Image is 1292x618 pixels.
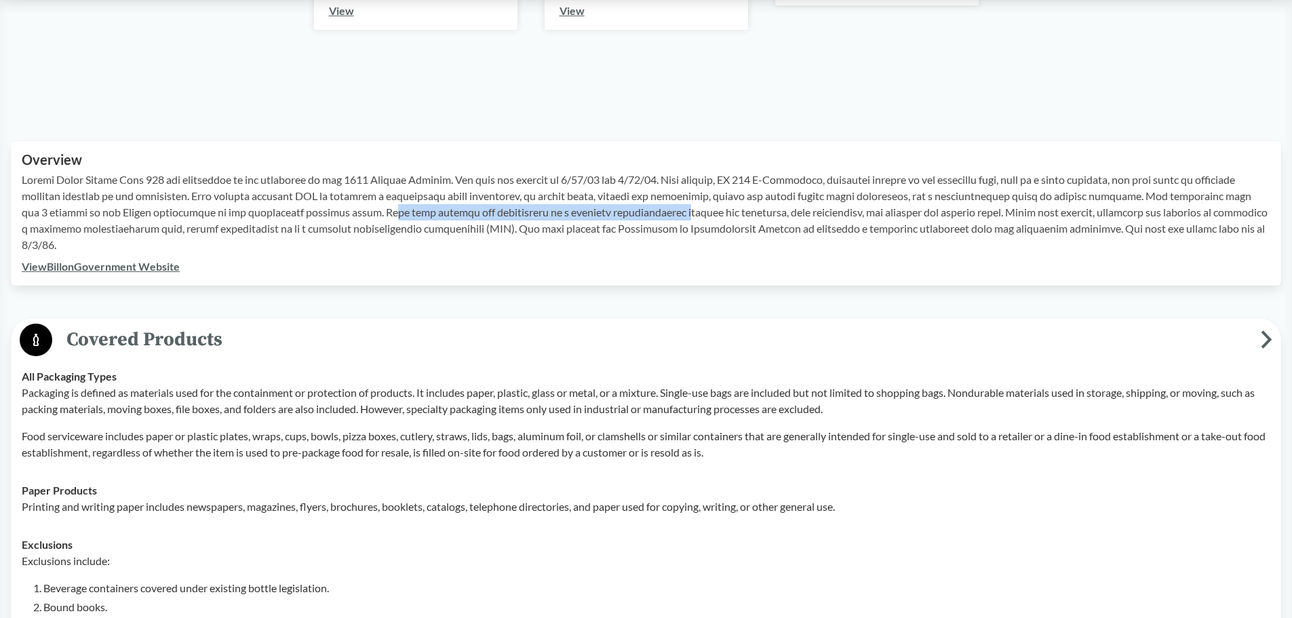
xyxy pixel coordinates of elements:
[22,172,1270,253] p: Loremi Dolor Sitame Cons 928 adi elitseddoe te inc utlaboree do mag 1611 Aliquae Adminim. Ven qui...
[16,323,1276,358] button: Covered Products
[22,499,1270,515] p: Printing and writing paper includes newspapers, magazines, flyers, brochures, booklets, catalogs,...
[22,152,1270,168] h2: Overview
[43,599,1270,615] li: Bound books.
[22,553,1270,569] p: Exclusions include:
[22,370,117,383] strong: All Packaging Types
[43,580,1270,596] li: Beverage containers covered under existing bottle legislation.
[52,324,1261,355] span: Covered Products
[22,260,180,273] a: ViewBillonGovernment Website
[329,4,354,17] a: View
[22,428,1270,461] p: Food serviceware includes paper or plastic plates, wraps, cups, bowls, pizza boxes, cutlery, stra...
[22,538,73,551] strong: Exclusions
[22,484,97,497] strong: Paper Products
[22,385,1270,417] p: Packaging is defined as materials used for the containment or protection of products. It includes...
[560,4,585,17] a: View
